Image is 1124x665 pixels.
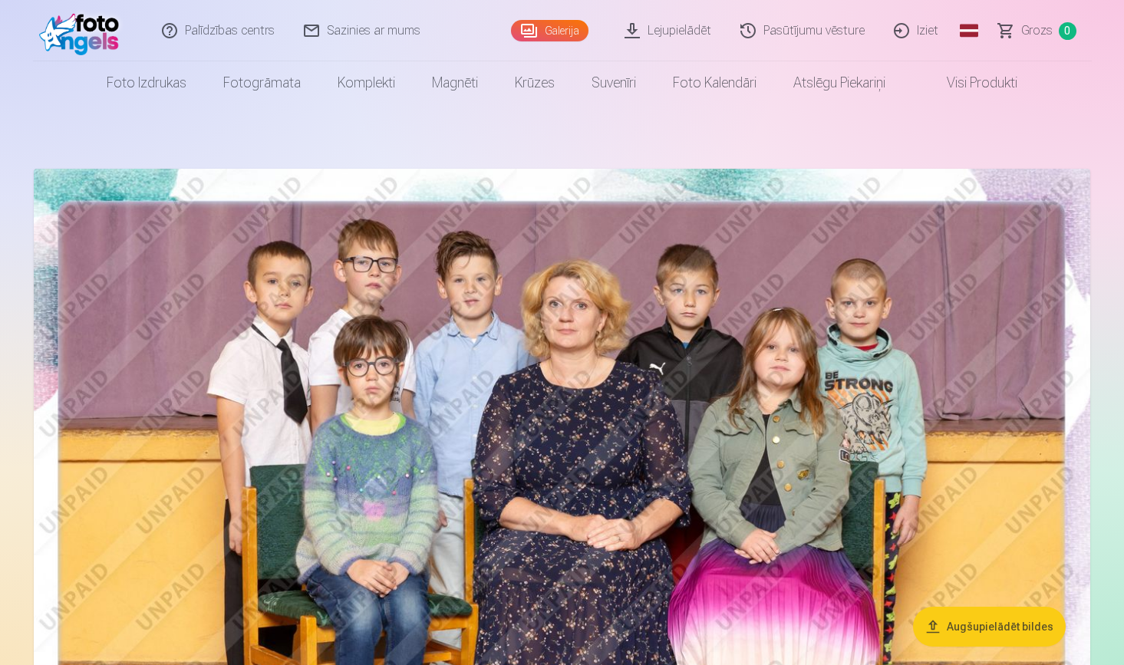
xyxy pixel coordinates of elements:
a: Foto izdrukas [88,61,205,104]
a: Komplekti [319,61,414,104]
a: Foto kalendāri [654,61,775,104]
span: 0 [1059,22,1076,40]
a: Fotogrāmata [205,61,319,104]
a: Visi produkti [904,61,1036,104]
a: Suvenīri [573,61,654,104]
img: /fa1 [39,6,127,55]
a: Galerija [511,20,588,41]
a: Krūzes [496,61,573,104]
button: Augšupielādēt bildes [913,607,1066,647]
a: Magnēti [414,61,496,104]
span: Grozs [1021,21,1053,40]
a: Atslēgu piekariņi [775,61,904,104]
